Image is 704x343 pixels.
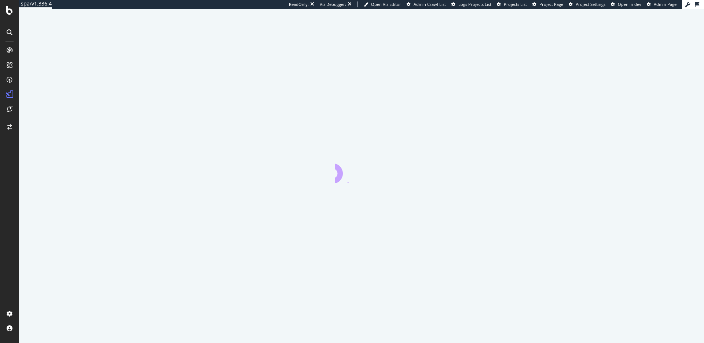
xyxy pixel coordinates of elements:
a: Open Viz Editor [364,1,401,7]
a: Projects List [497,1,527,7]
span: Logs Projects List [458,1,491,7]
span: Admin Crawl List [414,1,446,7]
span: Open Viz Editor [371,1,401,7]
a: Admin Page [647,1,676,7]
div: ReadOnly: [289,1,309,7]
span: Project Settings [576,1,605,7]
span: Admin Page [654,1,676,7]
div: Viz Debugger: [320,1,346,7]
a: Logs Projects List [451,1,491,7]
div: animation [335,157,388,183]
a: Project Settings [569,1,605,7]
span: Projects List [504,1,527,7]
a: Project Page [532,1,563,7]
span: Open in dev [618,1,641,7]
a: Admin Crawl List [407,1,446,7]
span: Project Page [539,1,563,7]
a: Open in dev [611,1,641,7]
